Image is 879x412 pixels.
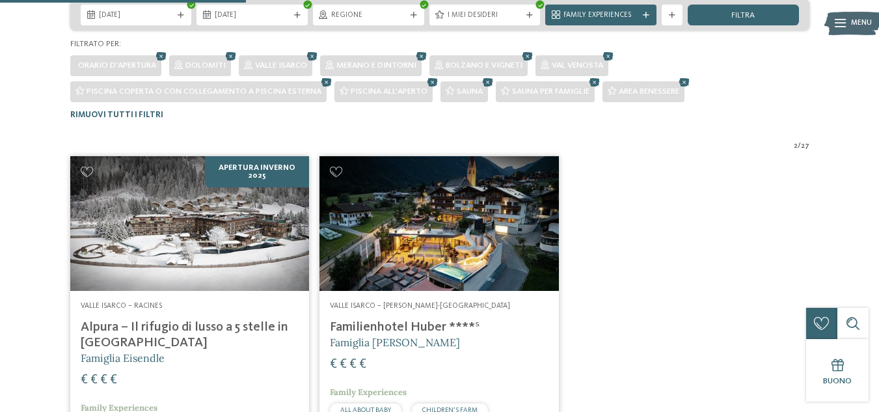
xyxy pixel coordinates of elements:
[331,10,406,21] span: Regione
[185,61,226,70] span: Dolomiti
[330,302,510,310] span: Valle Isarco – [PERSON_NAME]-[GEOGRAPHIC_DATA]
[512,87,589,96] span: Sauna per famiglie
[215,10,290,21] span: [DATE]
[448,10,522,21] span: I miei desideri
[81,302,162,310] span: Valle Isarco – Racines
[619,87,679,96] span: Area benessere
[99,10,174,21] span: [DATE]
[563,10,638,21] span: Family Experiences
[330,387,407,398] span: Family Experiences
[798,141,801,152] span: /
[349,358,357,371] span: €
[81,374,88,387] span: €
[110,374,117,387] span: €
[78,61,156,70] span: Orario d'apertura
[90,374,98,387] span: €
[81,351,165,364] span: Famiglia Eisendle
[330,320,548,335] h4: Familienhotel Huber ****ˢ
[70,156,310,291] img: Cercate un hotel per famiglie? Qui troverete solo i migliori!
[87,87,321,96] span: Piscina coperta o con collegamento a piscina esterna
[336,61,416,70] span: Merano e dintorni
[330,336,460,349] span: Famiglia [PERSON_NAME]
[359,358,366,371] span: €
[457,87,483,96] span: Sauna
[70,111,163,119] span: Rimuovi tutti i filtri
[255,61,307,70] span: Valle Isarco
[351,87,427,96] span: Piscina all'aperto
[81,320,299,351] h4: Alpura – Il rifugio di lusso a 5 stelle in [GEOGRAPHIC_DATA]
[731,12,755,20] span: filtra
[801,141,809,152] span: 27
[100,374,107,387] span: €
[806,339,869,402] a: Buono
[552,61,603,70] span: Val Venosta
[794,141,798,152] span: 2
[70,40,121,48] span: Filtrato per:
[340,358,347,371] span: €
[330,358,337,371] span: €
[446,61,522,70] span: Bolzano e vigneti
[823,377,852,385] span: Buono
[319,156,559,291] img: Cercate un hotel per famiglie? Qui troverete solo i migliori!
